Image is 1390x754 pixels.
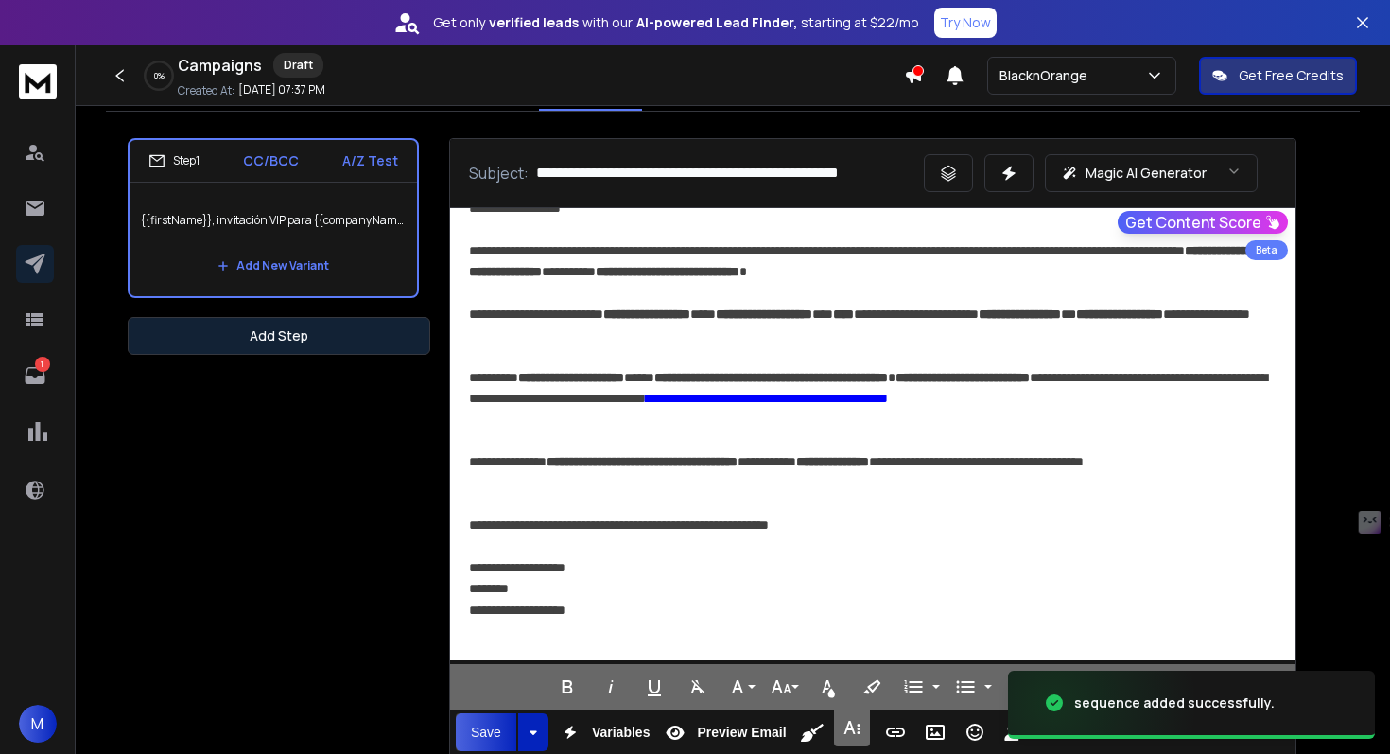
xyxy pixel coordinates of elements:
span: Preview Email [693,725,790,741]
button: Get Free Credits [1199,57,1357,95]
p: {{firstName}}, invitación VIP para {{companyName}} 🚀 [141,194,406,247]
div: Beta [1245,240,1288,260]
button: Try Now [934,8,997,38]
p: Subject: [469,162,529,184]
p: CC/BCC [243,151,299,170]
p: 1 [35,357,50,372]
p: [DATE] 07:37 PM [238,82,325,97]
strong: verified leads [489,13,579,32]
button: M [19,705,57,743]
p: Get Free Credits [1239,66,1344,85]
button: Preview Email [657,713,790,751]
button: Get Content Score [1118,211,1288,234]
div: sequence added successfully. [1074,693,1275,712]
h1: Campaigns [178,54,262,77]
p: Get only with our starting at $22/mo [433,13,919,32]
p: 0 % [154,70,165,81]
p: Magic AI Generator [1086,164,1207,183]
button: Save [456,713,516,751]
div: Draft [273,53,323,78]
a: 1 [16,357,54,395]
button: Add New Variant [202,247,344,285]
p: BlacknOrange [999,66,1095,85]
button: Magic AI Generator [1045,154,1258,192]
button: Variables [552,713,654,751]
p: Created At: [178,83,235,98]
p: Try Now [940,13,991,32]
span: Variables [588,725,654,741]
p: A/Z Test [342,151,398,170]
div: Step 1 [148,152,200,169]
button: Add Step [128,317,430,355]
strong: AI-powered Lead Finder, [636,13,797,32]
img: logo [19,64,57,99]
li: Step1CC/BCCA/Z Test{{firstName}}, invitación VIP para {{companyName}} 🚀Add New Variant [128,138,419,298]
